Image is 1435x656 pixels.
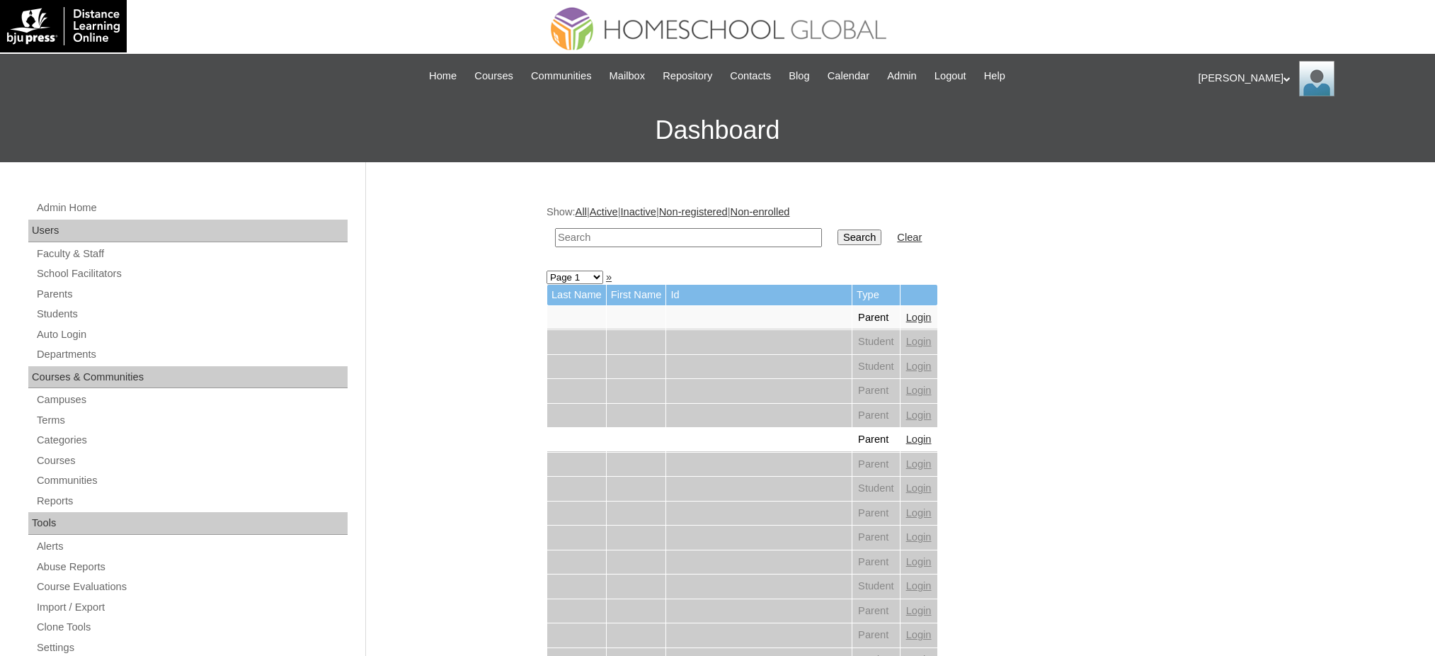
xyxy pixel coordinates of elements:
td: Parent [852,526,900,550]
a: Courses [467,68,520,84]
a: Login [906,482,932,494]
a: Help [977,68,1012,84]
a: Calendar [821,68,876,84]
span: Blog [789,68,809,84]
a: Login [906,531,932,543]
a: Blog [782,68,816,84]
a: Non-enrolled [731,206,790,217]
h3: Dashboard [7,98,1428,162]
a: Login [906,458,932,470]
td: Parent [852,550,900,575]
td: First Name [607,285,666,305]
a: Home [422,68,464,84]
td: Student [852,355,900,379]
td: Parent [852,453,900,477]
a: Contacts [723,68,778,84]
td: Parent [852,379,900,403]
a: Reports [35,492,348,510]
td: Id [666,285,852,305]
input: Search [837,230,881,245]
a: Communities [35,472,348,490]
a: Login [906,629,932,640]
td: Parent [852,428,900,452]
span: Contacts [730,68,771,84]
div: Users [28,220,348,242]
div: [PERSON_NAME] [1199,61,1422,96]
a: Admin [880,68,924,84]
div: Show: | | | | [547,205,1247,255]
a: Admin Home [35,199,348,217]
a: Login [906,556,932,567]
td: Parent [852,623,900,647]
a: All [576,206,587,217]
td: Parent [852,599,900,623]
a: Logout [927,68,973,84]
a: Terms [35,412,348,429]
a: Abuse Reports [35,558,348,576]
td: Student [852,575,900,599]
span: Mailbox [610,68,646,84]
a: Campuses [35,391,348,409]
div: Courses & Communities [28,366,348,389]
a: Inactive [620,206,656,217]
a: Login [906,434,932,445]
input: Search [555,228,822,247]
img: Ariane Ebuen [1299,61,1334,96]
span: Home [429,68,457,84]
a: Departments [35,346,348,363]
a: Courses [35,452,348,470]
td: Parent [852,306,900,330]
td: Parent [852,404,900,428]
a: Active [590,206,618,217]
a: Course Evaluations [35,578,348,596]
a: Alerts [35,538,348,555]
a: Login [906,336,932,347]
div: Tools [28,512,348,535]
a: Repository [656,68,719,84]
span: Logout [934,68,966,84]
span: Admin [887,68,917,84]
td: Type [852,285,900,305]
a: Import / Export [35,599,348,616]
td: Student [852,477,900,501]
a: » [606,271,612,283]
span: Repository [663,68,712,84]
span: Help [984,68,1005,84]
a: Clone Tools [35,618,348,636]
a: Login [906,580,932,592]
a: School Facilitators [35,265,348,283]
img: logo-white.png [7,7,120,45]
a: Login [906,605,932,616]
a: Login [906,409,932,421]
a: Auto Login [35,326,348,344]
a: Login [906,507,932,519]
a: Clear [897,232,922,243]
a: Login [906,312,932,323]
td: Last Name [547,285,606,305]
td: Parent [852,502,900,526]
a: Non-registered [659,206,728,217]
a: Communities [524,68,599,84]
td: Student [852,330,900,354]
a: Login [906,361,932,372]
a: Login [906,385,932,396]
a: Faculty & Staff [35,245,348,263]
span: Courses [474,68,513,84]
a: Students [35,305,348,323]
a: Categories [35,431,348,449]
a: Parents [35,285,348,303]
span: Communities [531,68,592,84]
span: Calendar [828,68,869,84]
a: Mailbox [602,68,653,84]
